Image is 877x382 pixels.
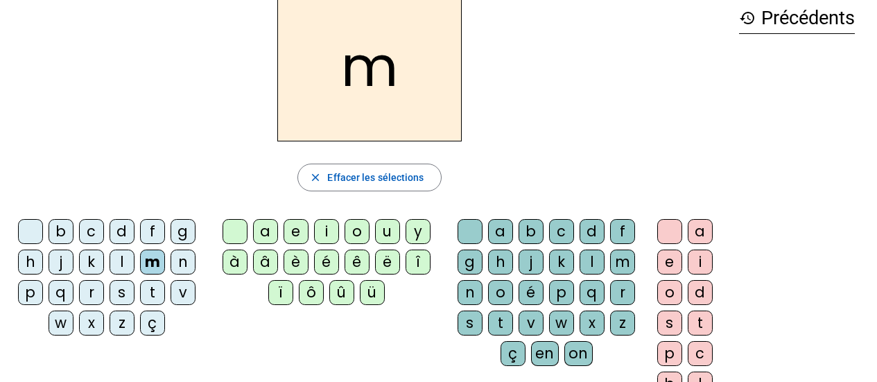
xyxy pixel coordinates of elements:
[549,219,574,244] div: c
[140,219,165,244] div: f
[110,280,134,305] div: s
[314,219,339,244] div: i
[657,280,682,305] div: o
[171,280,196,305] div: v
[688,311,713,336] div: t
[657,250,682,275] div: e
[375,250,400,275] div: ë
[488,280,513,305] div: o
[739,10,756,26] mat-icon: history
[284,219,309,244] div: e
[345,250,370,275] div: ê
[501,341,526,366] div: ç
[549,250,574,275] div: k
[549,311,574,336] div: w
[406,250,431,275] div: î
[18,250,43,275] div: h
[519,311,544,336] div: v
[171,250,196,275] div: n
[549,280,574,305] div: p
[329,280,354,305] div: û
[458,250,483,275] div: g
[268,280,293,305] div: ï
[140,250,165,275] div: m
[284,250,309,275] div: è
[110,311,134,336] div: z
[519,280,544,305] div: é
[610,219,635,244] div: f
[375,219,400,244] div: u
[171,219,196,244] div: g
[580,219,605,244] div: d
[488,311,513,336] div: t
[49,219,73,244] div: b
[657,311,682,336] div: s
[564,341,593,366] div: on
[458,311,483,336] div: s
[49,311,73,336] div: w
[253,250,278,275] div: â
[140,311,165,336] div: ç
[79,311,104,336] div: x
[580,250,605,275] div: l
[297,164,441,191] button: Effacer les sélections
[327,169,424,186] span: Effacer les sélections
[49,280,73,305] div: q
[688,341,713,366] div: c
[610,250,635,275] div: m
[223,250,248,275] div: à
[360,280,385,305] div: ü
[79,219,104,244] div: c
[458,280,483,305] div: n
[406,219,431,244] div: y
[79,280,104,305] div: r
[739,3,855,34] h3: Précédents
[610,280,635,305] div: r
[299,280,324,305] div: ô
[580,280,605,305] div: q
[519,250,544,275] div: j
[531,341,559,366] div: en
[314,250,339,275] div: é
[18,280,43,305] div: p
[49,250,73,275] div: j
[488,219,513,244] div: a
[110,250,134,275] div: l
[79,250,104,275] div: k
[688,250,713,275] div: i
[345,219,370,244] div: o
[253,219,278,244] div: a
[140,280,165,305] div: t
[580,311,605,336] div: x
[488,250,513,275] div: h
[688,219,713,244] div: a
[309,171,322,184] mat-icon: close
[688,280,713,305] div: d
[110,219,134,244] div: d
[610,311,635,336] div: z
[657,341,682,366] div: p
[519,219,544,244] div: b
